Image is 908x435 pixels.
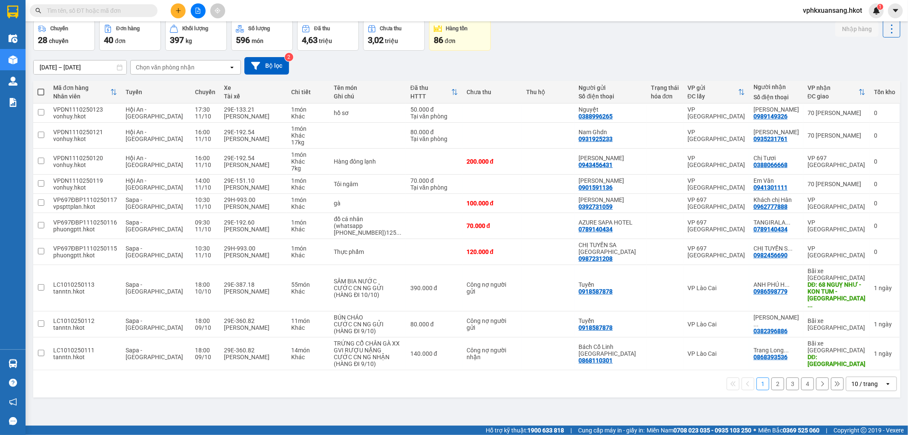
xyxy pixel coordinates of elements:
div: Chuyến [195,89,215,95]
span: ... [785,219,791,226]
div: [PERSON_NAME] [224,324,283,331]
div: 0982456690 [753,252,788,259]
div: 0918587878 [579,324,613,331]
span: Sapa - [GEOGRAPHIC_DATA] [126,245,183,259]
div: 1 món [291,196,325,203]
div: Em Vân [753,177,799,184]
div: [PERSON_NAME] [224,354,283,360]
img: warehouse-icon [9,34,17,43]
div: VP Lào Cai [687,321,745,328]
div: Tuyến [126,89,186,95]
div: CƯỚC CN NG GỬI (HÀNG ĐI 10/10) [334,285,402,298]
div: vonhuy.hkot [53,161,117,168]
span: 3,02 [368,35,384,45]
div: Trạng thái [651,84,679,91]
div: Mã đơn hàng [53,84,110,91]
div: Đơn hàng [116,26,140,32]
div: 0943456431 [579,161,613,168]
div: 29H-993.00 [224,245,283,252]
div: 16:00 [195,129,215,135]
div: Bãi xe [GEOGRAPHIC_DATA] [808,268,865,281]
div: VP [GEOGRAPHIC_DATA] [687,106,745,120]
div: Khác [291,132,325,139]
div: 0918587878 [579,288,613,295]
div: 0935231761 [753,135,788,142]
div: VP Lào Cai [687,285,745,291]
div: đồ cá nhân [334,216,402,222]
div: vonhuy.hkot [53,184,117,191]
span: triệu [385,37,398,44]
div: Gia Tâm [579,155,642,161]
div: Hàng tồn [446,26,468,32]
div: Đoàn Văn Anh [753,106,799,113]
div: 29E-192.54 [224,129,283,135]
button: file-add [191,3,206,18]
div: 0789140434 [753,226,788,233]
button: plus [171,3,186,18]
span: 397 [170,35,184,45]
div: AZURE SAPA HOTEL [579,219,642,226]
div: VP [GEOGRAPHIC_DATA] [687,129,745,142]
span: ngày [879,285,892,291]
div: 10 / trang [851,380,878,388]
div: Tài xế [224,93,283,100]
sup: 2 [285,53,293,61]
div: 100.000 đ [467,200,518,207]
div: VP697ĐBP1110250116 [53,219,117,226]
div: Nguyễn Thị Hân [579,196,642,203]
div: Khác [291,354,325,360]
div: 09/10 [195,354,215,360]
div: 11/10 [195,135,215,142]
div: 0789140434 [579,226,613,233]
div: Nhân viên [53,93,110,100]
div: Chọn văn phòng nhận [136,63,195,72]
div: 0989149326 [753,113,788,120]
div: CHỊ TUYẾN SA PA [753,245,799,252]
div: 09:30 [195,219,215,226]
th: Toggle SortBy [49,81,121,104]
div: Trang Long Biên (Bách Cổ Linh) [753,347,799,354]
div: Nam Ghdn [579,129,642,135]
div: [PERSON_NAME] [224,226,283,233]
div: ĐC lấy [687,93,738,100]
div: VPDN1110250120 [53,155,117,161]
div: 0868110301 [579,357,613,364]
div: Tồn kho [874,89,895,95]
span: 1 [879,4,882,10]
div: [PERSON_NAME] [224,252,283,259]
div: Khác [291,288,325,295]
div: VP nhận [808,84,859,91]
div: 29E-360.82 [224,317,283,324]
div: 0382396886 [753,328,788,334]
div: VP gửi [687,84,738,91]
div: [PERSON_NAME] [224,135,283,142]
div: 70 [PERSON_NAME] [808,181,865,187]
div: 29E-387.18 [224,281,283,288]
span: Miền Nam [647,426,751,435]
div: 140.000 đ [410,350,458,357]
span: chuyến [49,37,69,44]
div: 09/10 [195,324,215,331]
div: Khác [291,158,325,165]
div: Bãi xe [GEOGRAPHIC_DATA] [808,317,865,331]
div: 29E-192.54 [224,155,283,161]
div: VP 697 [GEOGRAPHIC_DATA] [687,219,745,233]
div: 70 [PERSON_NAME] [808,109,865,116]
div: vpspttplan.hkot [53,203,117,210]
div: 50.000 đ [410,106,458,113]
span: ... [785,281,790,288]
span: 596 [236,35,250,45]
div: Bãi xe [GEOGRAPHIC_DATA] [808,340,865,354]
div: Đã thu [410,84,451,91]
div: 10:30 [195,245,215,252]
span: Hội An - [GEOGRAPHIC_DATA] [126,155,183,168]
span: caret-down [892,7,899,14]
div: gà [334,200,402,207]
div: VP [GEOGRAPHIC_DATA] [687,155,745,168]
div: LC1010250112 [53,317,117,324]
div: Thực phẩm [334,248,402,255]
div: 0 [874,132,895,139]
div: 29E-192.60 [224,219,283,226]
div: 1 món [291,245,325,252]
div: 0 [874,200,895,207]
